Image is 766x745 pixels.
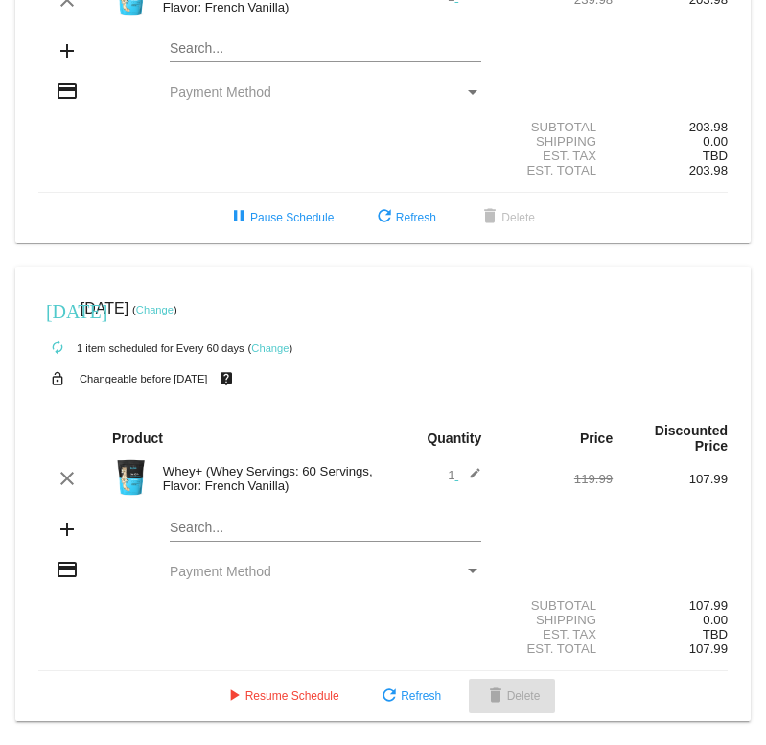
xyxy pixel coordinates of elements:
mat-icon: delete [484,686,507,709]
mat-icon: credit_card [56,558,79,581]
div: Est. Total [498,641,613,656]
a: Change [251,342,289,354]
div: Shipping [498,134,613,149]
strong: Price [580,431,613,446]
span: TBD [703,149,728,163]
span: Resume Schedule [222,689,339,703]
mat-icon: credit_card [56,80,79,103]
mat-icon: [DATE] [46,298,69,321]
div: Subtotal [498,120,613,134]
button: Refresh [358,200,452,235]
small: Changeable before [DATE] [80,373,208,384]
span: 0.00 [703,134,728,149]
span: 0.00 [703,613,728,627]
button: Refresh [362,679,456,713]
mat-icon: add [56,39,79,62]
span: TBD [703,627,728,641]
div: Shipping [498,613,613,627]
strong: Discounted Price [655,423,728,454]
div: Subtotal [498,598,613,613]
mat-icon: lock_open [46,366,69,391]
strong: Quantity [427,431,481,446]
strong: Product [112,431,163,446]
mat-icon: pause [227,206,250,229]
small: ( ) [132,304,177,315]
span: Refresh [378,689,441,703]
small: 1 item scheduled for Every 60 days [38,342,244,354]
div: Est. Total [498,163,613,177]
a: Change [136,304,174,315]
button: Delete [463,200,550,235]
img: Image-1-Carousel-Whey-5lb-Vanilla-no-badge-Transp.png [112,458,151,497]
button: Delete [469,679,556,713]
span: Payment Method [170,564,271,579]
span: 1 [448,468,481,482]
button: Pause Schedule [212,200,349,235]
div: 203.98 [613,120,728,134]
mat-icon: edit [458,467,481,490]
input: Search... [170,521,481,536]
div: 107.99 [613,598,728,613]
span: Payment Method [170,84,271,100]
mat-icon: live_help [215,366,238,391]
mat-icon: play_arrow [222,686,245,709]
div: Est. Tax [498,627,613,641]
span: Pause Schedule [227,211,334,224]
mat-icon: autorenew [46,337,69,360]
mat-icon: refresh [378,686,401,709]
div: 119.99 [498,472,613,486]
span: Delete [484,689,541,703]
span: 203.98 [689,163,728,177]
span: Delete [478,211,535,224]
div: 107.99 [613,472,728,486]
small: ( ) [248,342,293,354]
mat-icon: clear [56,467,79,490]
mat-icon: delete [478,206,501,229]
div: Whey+ (Whey Servings: 60 Servings, Flavor: French Vanilla) [153,464,383,493]
mat-select: Payment Method [170,564,481,579]
button: Resume Schedule [207,679,355,713]
span: 107.99 [689,641,728,656]
div: Est. Tax [498,149,613,163]
mat-icon: refresh [373,206,396,229]
mat-icon: add [56,518,79,541]
span: Refresh [373,211,436,224]
mat-select: Payment Method [170,84,481,100]
input: Search... [170,41,481,57]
